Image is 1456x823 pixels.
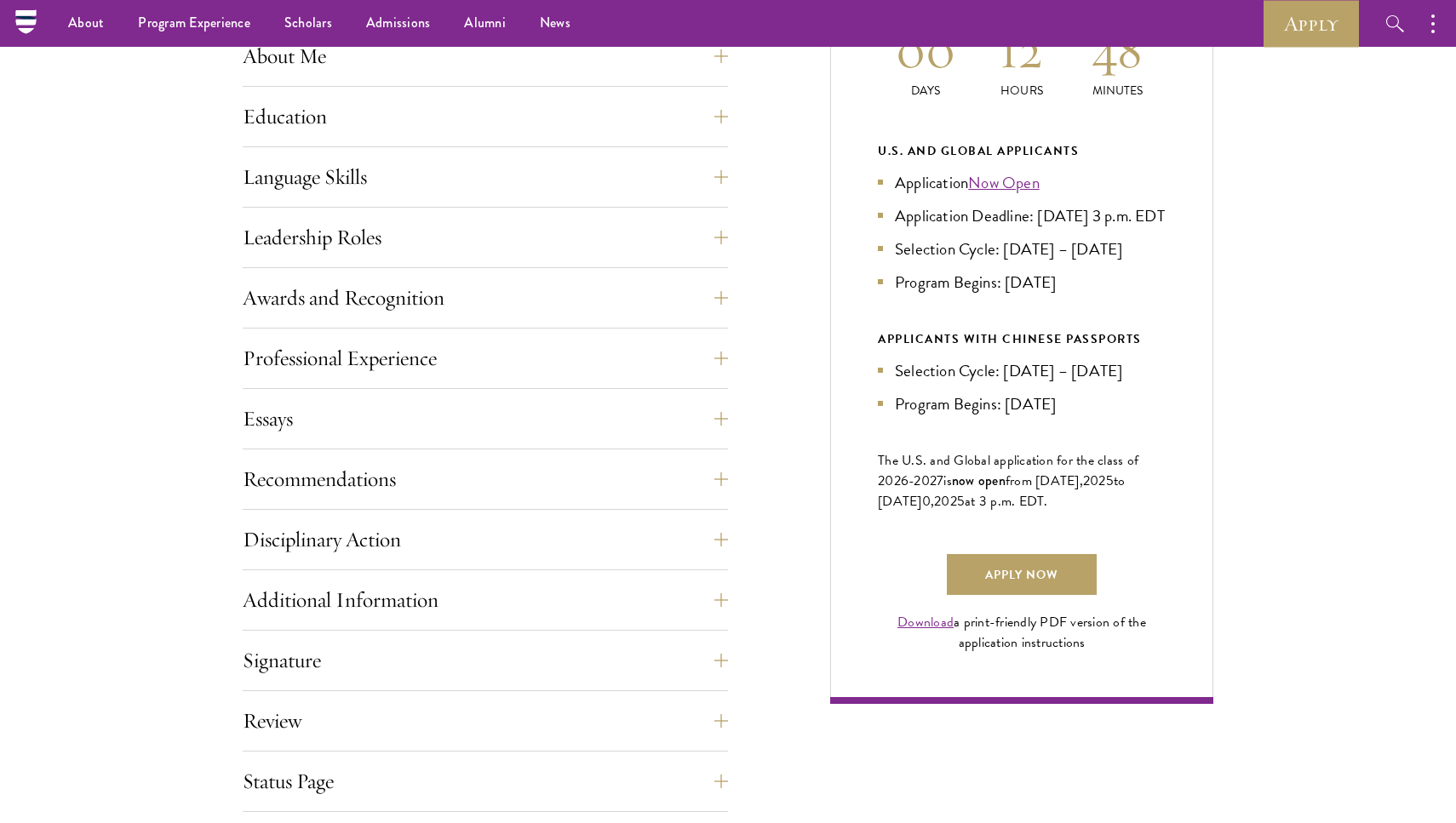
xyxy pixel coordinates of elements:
[878,391,1166,416] li: Program Begins: [DATE]
[243,96,728,137] button: Education
[243,640,728,681] button: Signature
[957,491,965,512] span: 5
[878,237,1166,261] li: Selection Cycle: [DATE] – [DATE]
[943,471,952,491] span: is
[952,471,1006,490] span: now open
[243,459,728,500] button: Recommendations
[243,277,728,318] button: Awards and Recognition
[243,157,728,197] button: Language Skills
[878,82,974,100] p: Days
[243,217,728,258] button: Leadership Roles
[878,471,1125,512] span: to [DATE]
[1006,471,1083,491] span: from [DATE],
[947,554,1097,595] a: Apply Now
[243,36,728,77] button: About Me
[937,471,943,491] span: 7
[243,700,728,741] button: Review
[1069,18,1166,82] h2: 48
[974,82,1070,100] p: Hours
[878,203,1166,228] li: Application Deadline: [DATE] 3 p.m. EDT
[243,338,728,379] button: Professional Experience
[909,471,937,491] span: -202
[243,519,728,560] button: Disciplinary Action
[1083,471,1106,491] span: 202
[878,612,1166,653] div: a print-friendly PDF version of the application instructions
[934,491,957,512] span: 202
[878,170,1166,195] li: Application
[1106,471,1114,491] span: 5
[243,398,728,439] button: Essays
[878,18,974,82] h2: 00
[974,18,1070,82] h2: 12
[243,580,728,620] button: Additional Information
[968,170,1040,195] a: Now Open
[878,270,1166,294] li: Program Begins: [DATE]
[897,612,954,632] a: Download
[1069,82,1166,100] p: Minutes
[878,358,1166,383] li: Selection Cycle: [DATE] – [DATE]
[931,491,934,512] span: ,
[878,329,1166,350] div: APPLICANTS WITH CHINESE PASSPORTS
[901,471,909,491] span: 6
[243,761,728,802] button: Status Page
[878,140,1166,162] div: U.S. and Global Applicants
[965,491,1048,512] span: at 3 p.m. EDT.
[878,450,1138,491] span: The U.S. and Global application for the class of 202
[922,491,931,512] span: 0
